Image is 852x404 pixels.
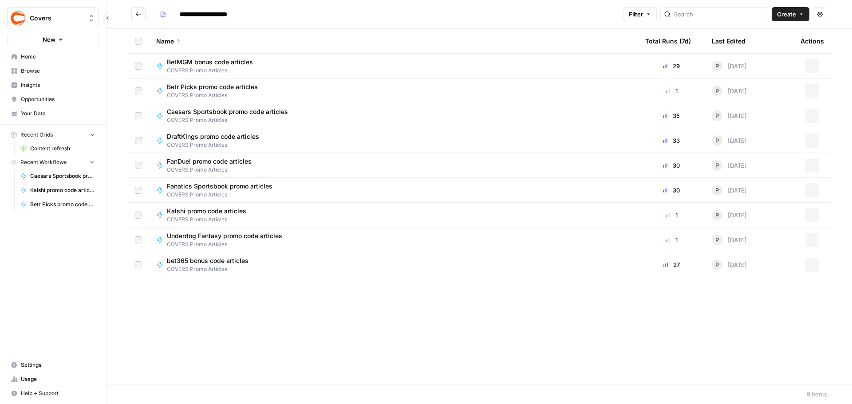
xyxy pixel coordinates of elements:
[167,166,259,174] span: COVERS Promo Articles
[156,107,631,124] a: Caesars Sportsbook promo code articlesCOVERS Promo Articles
[21,389,95,397] span: Help + Support
[167,91,265,99] span: COVERS Promo Articles
[21,81,95,89] span: Insights
[7,372,99,386] a: Usage
[156,157,631,174] a: FanDuel promo code articlesCOVERS Promo Articles
[7,33,99,46] button: New
[16,141,99,156] a: Content refresh
[131,7,146,21] button: Go back
[715,211,719,220] span: P
[16,169,99,183] a: Caesars Sportsbook promo code articles (SI Betting)
[21,95,95,103] span: Opportunities
[167,240,289,248] span: COVERS Promo Articles
[645,111,698,120] div: 35
[7,64,99,78] a: Browse
[10,10,26,26] img: Covers Logo
[167,141,266,149] span: COVERS Promo Articles
[807,390,827,399] div: 9 Items
[167,216,253,224] span: COVERS Promo Articles
[167,265,256,273] span: COVERS Promo Articles
[715,62,719,71] span: P
[715,136,719,145] span: P
[21,375,95,383] span: Usage
[156,182,631,199] a: Fanatics Sportsbook promo articlesCOVERS Promo Articles
[16,183,99,197] a: Kalshi promo code articles
[156,132,631,149] a: DraftKings promo code articlesCOVERS Promo Articles
[715,235,719,244] span: P
[772,7,809,21] button: Create
[645,260,698,269] div: 27
[645,235,698,244] div: 1
[7,128,99,141] button: Recent Grids
[645,136,698,145] div: 33
[7,7,99,29] button: Workspace: Covers
[801,29,824,53] div: Actions
[21,53,95,61] span: Home
[712,135,747,146] div: [DATE]
[715,111,719,120] span: P
[21,110,95,118] span: Your Data
[645,86,698,95] div: 1
[167,231,282,240] span: Underdog Fantasy promo code articles
[167,107,288,116] span: Caesars Sportsbook promo code articles
[712,160,747,171] div: [DATE]
[167,207,246,216] span: Kalshi promo code articles
[156,29,631,53] div: Name
[7,358,99,372] a: Settings
[167,67,260,75] span: COVERS Promo Articles
[645,62,698,71] div: 29
[623,7,657,21] button: Filter
[20,131,53,139] span: Recent Grids
[167,256,248,265] span: bet365 bonus code articles
[7,106,99,121] a: Your Data
[7,78,99,92] a: Insights
[674,10,764,19] input: Search
[156,207,631,224] a: Kalshi promo code articlesCOVERS Promo Articles
[715,186,719,195] span: P
[7,92,99,106] a: Opportunities
[30,14,83,23] span: Covers
[30,186,95,194] span: Kalshi promo code articles
[712,185,747,196] div: [DATE]
[7,50,99,64] a: Home
[167,191,280,199] span: COVERS Promo Articles
[715,86,719,95] span: P
[645,161,698,170] div: 30
[156,256,631,273] a: bet365 bonus code articlesCOVERS Promo Articles
[715,161,719,170] span: P
[30,145,95,153] span: Content refresh
[21,67,95,75] span: Browse
[167,116,295,124] span: COVERS Promo Articles
[712,86,747,96] div: [DATE]
[30,172,95,180] span: Caesars Sportsbook promo code articles (SI Betting)
[21,361,95,369] span: Settings
[712,61,747,71] div: [DATE]
[167,82,258,91] span: Betr Picks promo code articles
[156,231,631,248] a: Underdog Fantasy promo code articlesCOVERS Promo Articles
[167,182,272,191] span: Fanatics Sportsbook promo articles
[712,235,747,245] div: [DATE]
[645,186,698,195] div: 30
[156,82,631,99] a: Betr Picks promo code articlesCOVERS Promo Articles
[16,197,99,212] a: Betr Picks promo code articles
[629,10,643,19] span: Filter
[777,10,796,19] span: Create
[167,58,253,67] span: BetMGM bonus code articles
[712,259,747,270] div: [DATE]
[715,260,719,269] span: P
[30,200,95,208] span: Betr Picks promo code articles
[7,156,99,169] button: Recent Workflows
[167,157,252,166] span: FanDuel promo code articles
[712,110,747,121] div: [DATE]
[167,132,259,141] span: DraftKings promo code articles
[156,58,631,75] a: BetMGM bonus code articlesCOVERS Promo Articles
[712,29,745,53] div: Last Edited
[645,29,691,53] div: Total Runs (7d)
[645,211,698,220] div: 1
[43,35,55,44] span: New
[712,210,747,220] div: [DATE]
[20,158,67,166] span: Recent Workflows
[7,386,99,400] button: Help + Support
